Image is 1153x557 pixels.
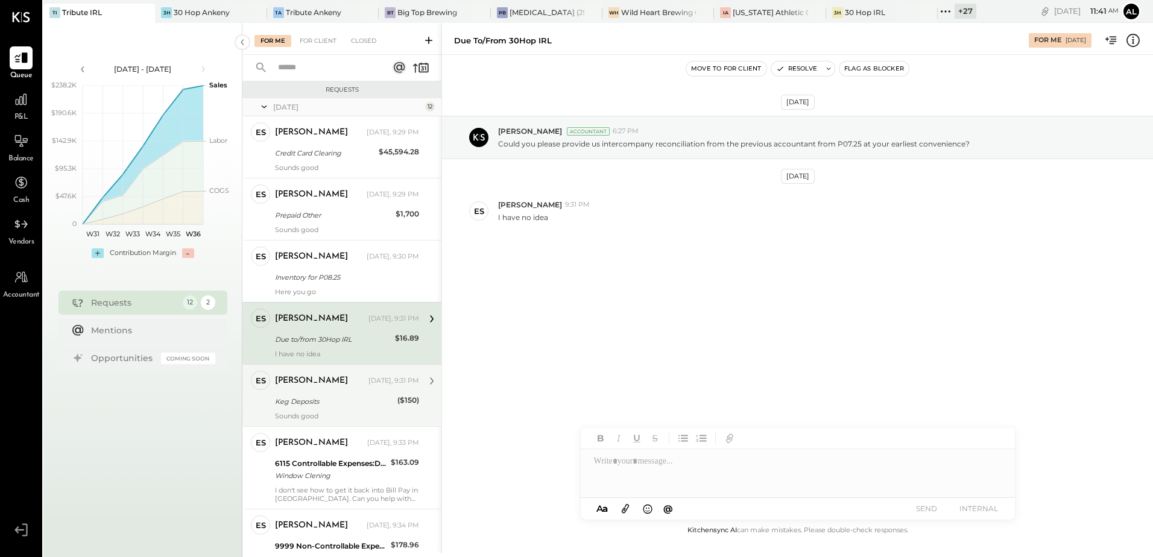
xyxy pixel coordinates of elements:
text: $95.3K [55,164,77,172]
text: $142.9K [52,136,77,145]
div: Contribution Margin [110,248,176,258]
a: Balance [1,130,42,165]
p: Could you please provide us intercompany reconciliation from the previous accountant from P07.25 ... [498,139,970,149]
div: Credit Card Clearing [275,147,375,159]
div: [DATE], 9:29 PM [367,190,419,200]
div: Wild Heart Brewing Company [621,7,696,17]
span: 6:27 PM [613,127,639,136]
span: P&L [14,112,28,123]
div: [DATE], 9:34 PM [367,521,419,530]
div: Accountant [567,127,610,136]
text: 0 [72,219,77,228]
div: [PERSON_NAME] [275,520,348,532]
div: 30 Hop Ankeny [174,7,230,17]
div: ES [256,313,266,324]
div: + 27 [955,4,976,19]
div: [PERSON_NAME] [275,189,348,201]
div: Due to/from 30Hop IRL [275,333,391,345]
div: [DATE], 9:31 PM [368,314,419,324]
button: Resolve [771,61,822,76]
div: Requests [248,86,435,94]
div: Mentions [91,324,209,336]
div: Coming Soon [161,353,215,364]
div: [PERSON_NAME] [275,251,348,263]
div: [PERSON_NAME] [275,127,348,139]
div: [PERSON_NAME] [275,313,348,325]
div: Here you go [275,288,419,296]
div: Closed [345,35,382,47]
span: Cash [13,195,29,206]
div: [DATE] [781,169,815,184]
div: ES [256,127,266,138]
div: $1,700 [396,208,419,220]
button: SEND [903,500,951,517]
div: ES [256,189,266,200]
div: 3H [161,7,172,18]
div: Big Top Brewing [397,7,457,17]
button: INTERNAL [955,500,1003,517]
div: [US_STATE] Athletic Club [733,7,807,17]
div: 30 Hop IRL [845,7,885,17]
div: ($150) [397,394,419,406]
div: [DATE] - [DATE] [92,64,194,74]
button: Ordered List [693,430,709,446]
div: [DATE] [1066,36,1086,45]
button: Add URL [722,430,738,446]
div: copy link [1039,5,1051,17]
text: W34 [145,230,161,238]
div: $163.09 [391,456,419,468]
a: Cash [1,171,42,206]
div: $178.96 [391,539,419,551]
text: Sales [209,81,227,89]
div: I have no idea [275,350,419,358]
text: W35 [166,230,180,238]
text: W31 [86,230,99,238]
div: [PERSON_NAME] [275,375,348,387]
button: Al [1122,2,1141,21]
button: Move to for client [686,61,766,76]
button: @ [660,501,677,516]
a: Accountant [1,266,42,301]
div: Requests [91,297,177,309]
text: COGS [209,186,229,195]
p: I have no idea [498,212,548,222]
div: [DATE] [1054,5,1119,17]
div: $45,594.28 [379,146,419,158]
div: [DATE] [781,95,815,110]
div: TA [273,7,284,18]
a: P&L [1,88,42,123]
text: Labor [209,136,227,145]
div: Tribute IRL [62,7,102,17]
div: 6115 Controllable Expenses:Direct Operating Expenses:Cleaning Supplies [275,458,387,470]
text: W33 [125,230,140,238]
text: $47.6K [55,192,77,200]
div: [DATE] [273,102,422,112]
div: - [182,248,194,258]
div: [DATE], 9:29 PM [367,128,419,137]
div: For Me [1034,36,1061,45]
div: ES [256,437,266,448]
button: Strikethrough [647,430,663,446]
text: W36 [185,230,200,238]
div: Sounds good [275,225,419,234]
button: Italic [611,430,627,446]
text: $238.2K [51,81,77,89]
a: Queue [1,46,42,81]
div: ES [474,206,484,217]
div: Inventory for P08.25 [275,271,415,283]
div: Sounds good [275,163,419,172]
span: Queue [10,71,33,81]
div: [DATE], 9:31 PM [368,376,419,386]
div: 9999 Non-Controllable Expenses:Other Income and Expenses:To Be Classified P&L [275,540,387,552]
button: Underline [629,430,645,446]
button: Bold [593,430,608,446]
div: ES [256,375,266,386]
div: 2 [201,295,215,310]
div: + [92,248,104,258]
button: Aa [593,502,612,515]
div: [MEDICAL_DATA] (JSI LLC) - Ignite [510,7,584,17]
text: $190.6K [51,109,77,117]
div: 3H [832,7,843,18]
div: 12 [183,295,197,310]
div: Due to/from 30Hop IRL [454,35,552,46]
